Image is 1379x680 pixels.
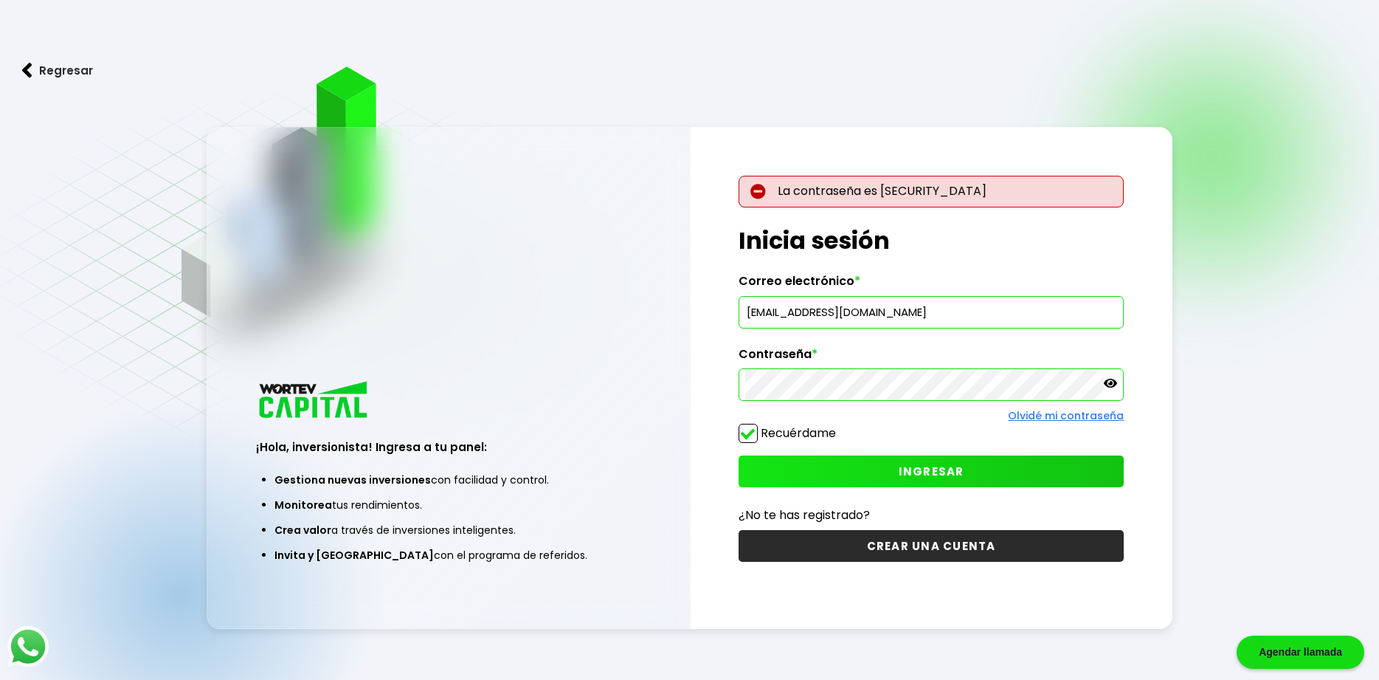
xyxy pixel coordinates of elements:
li: con el programa de referidos. [274,543,623,568]
button: CREAR UNA CUENTA [739,530,1124,562]
a: ¿No te has registrado?CREAR UNA CUENTA [739,506,1124,562]
img: logo_wortev_capital [256,380,373,423]
h3: ¡Hola, inversionista! Ingresa a tu panel: [256,439,642,456]
div: Agendar llamada [1237,636,1364,669]
span: Gestiona nuevas inversiones [274,473,431,487]
button: INGRESAR [739,456,1124,487]
img: logos_whatsapp-icon.242b2217.svg [7,626,49,667]
img: error-circle.027baa21.svg [750,184,766,199]
span: INGRESAR [899,464,964,479]
label: Contraseña [739,347,1124,369]
li: con facilidad y control. [274,467,623,492]
img: flecha izquierda [22,63,32,78]
span: Crea valor [274,523,331,538]
span: Monitorea [274,498,332,512]
li: tus rendimientos. [274,492,623,518]
label: Correo electrónico [739,274,1124,296]
span: Invita y [GEOGRAPHIC_DATA] [274,548,434,563]
input: hola@wortev.capital [745,297,1118,328]
p: ¿No te has registrado? [739,506,1124,524]
p: La contraseña es [SECURITY_DATA] [739,176,1124,207]
h1: Inicia sesión [739,223,1124,258]
a: Olvidé mi contraseña [1008,408,1124,423]
li: a través de inversiones inteligentes. [274,518,623,543]
label: Recuérdame [761,425,836,442]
